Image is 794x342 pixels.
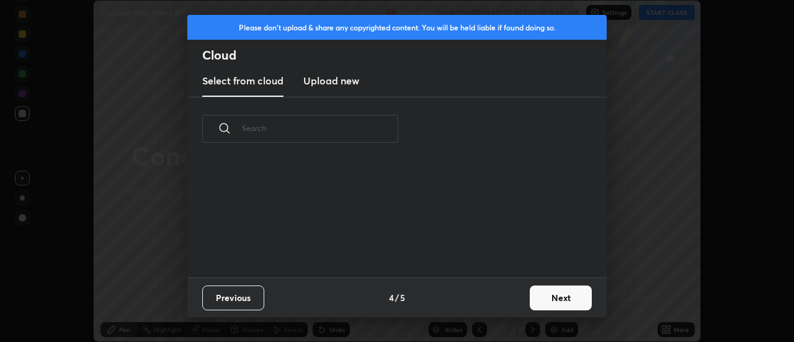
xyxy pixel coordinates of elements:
button: Previous [202,286,264,310]
button: Next [530,286,592,310]
div: Please don't upload & share any copyrighted content. You will be held liable if found doing so. [187,15,607,40]
input: Search [242,102,398,155]
h4: / [395,291,399,304]
h3: Select from cloud [202,73,283,88]
h4: 4 [389,291,394,304]
h2: Cloud [202,47,607,63]
h4: 5 [400,291,405,304]
h3: Upload new [303,73,359,88]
